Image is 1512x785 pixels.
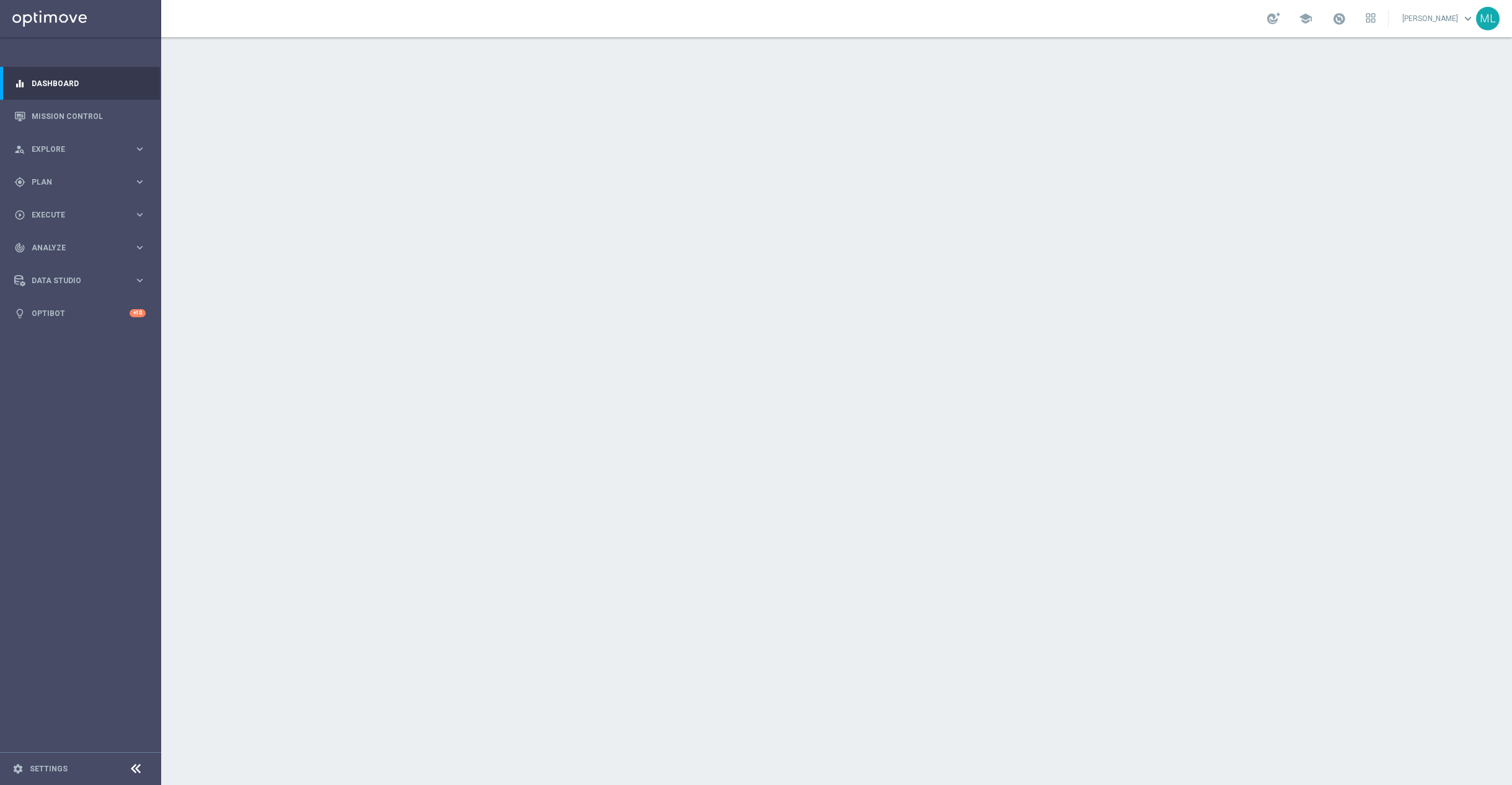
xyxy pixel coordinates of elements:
i: equalizer [14,78,25,89]
button: Mission Control [14,112,146,121]
a: [PERSON_NAME]keyboard_arrow_down [1401,9,1476,28]
span: Explore [32,146,134,153]
span: school [1299,12,1312,25]
i: keyboard_arrow_right [134,242,146,253]
i: settings [12,763,24,774]
i: person_search [14,144,25,155]
div: Explore [14,144,134,155]
a: Dashboard [32,67,146,100]
span: keyboard_arrow_down [1461,12,1475,25]
a: Settings [30,765,68,773]
div: Execute [14,209,134,221]
div: Data Studio [14,275,134,286]
button: equalizer Dashboard [14,79,146,89]
span: Execute [32,211,134,219]
button: play_circle_outline Execute keyboard_arrow_right [14,210,146,220]
i: keyboard_arrow_right [134,143,146,155]
span: Plan [32,178,134,186]
a: Optibot [32,297,130,330]
div: Analyze [14,242,134,253]
div: Dashboard [14,67,146,100]
i: keyboard_arrow_right [134,274,146,286]
div: Plan [14,177,134,188]
div: Optibot [14,297,146,330]
button: gps_fixed Plan keyboard_arrow_right [14,177,146,187]
div: Mission Control [14,100,146,133]
span: Analyze [32,244,134,252]
button: Data Studio keyboard_arrow_right [14,276,146,286]
i: keyboard_arrow_right [134,176,146,188]
span: Data Studio [32,277,134,284]
div: +10 [130,309,146,317]
i: keyboard_arrow_right [134,209,146,221]
div: ML [1476,7,1500,30]
a: Mission Control [32,100,146,133]
i: play_circle_outline [14,209,25,221]
button: lightbulb Optibot +10 [14,309,146,318]
button: person_search Explore keyboard_arrow_right [14,144,146,154]
i: lightbulb [14,308,25,319]
button: track_changes Analyze keyboard_arrow_right [14,243,146,253]
i: track_changes [14,242,25,253]
i: gps_fixed [14,177,25,188]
